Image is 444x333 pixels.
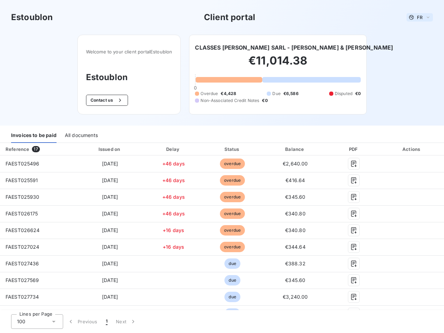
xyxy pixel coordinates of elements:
[163,244,184,250] span: +16 days
[194,85,197,91] span: 0
[162,161,185,166] span: +46 days
[86,71,172,84] h3: Estoublon
[11,11,53,24] h3: Estoublon
[6,261,39,266] span: FAEST027436
[224,258,240,269] span: due
[224,275,240,285] span: due
[283,91,299,97] span: €6,586
[220,225,245,236] span: overdue
[285,211,306,216] span: €340.80
[17,318,25,325] span: 100
[102,227,118,233] span: [DATE]
[102,314,112,329] button: 1
[6,277,39,283] span: FAEST027569
[200,91,218,97] span: Overdue
[224,308,240,319] span: due
[220,242,245,252] span: overdue
[6,227,40,233] span: FAEST026624
[220,208,245,219] span: overdue
[86,95,128,106] button: Contact us
[6,161,40,166] span: FAEST025496
[63,314,102,329] button: Previous
[6,177,38,183] span: FAEST025591
[221,91,236,97] span: €4,428
[6,294,39,300] span: FAEST027734
[204,146,261,153] div: Status
[224,292,240,302] span: due
[86,49,172,54] span: Welcome to your client portal Estoublon
[220,159,245,169] span: overdue
[195,54,361,75] h2: €11,014.38
[65,128,98,143] div: All documents
[6,211,38,216] span: FAEST026175
[283,161,308,166] span: €2,640.00
[283,294,308,300] span: €3,240.00
[102,177,118,183] span: [DATE]
[285,177,305,183] span: €416.64
[102,211,118,216] span: [DATE]
[417,15,422,20] span: FR
[330,146,379,153] div: PDF
[162,194,185,200] span: +46 days
[285,261,306,266] span: €388.32
[106,318,108,325] span: 1
[262,97,267,104] span: €0
[162,211,185,216] span: +46 days
[77,146,143,153] div: Issued on
[381,146,443,153] div: Actions
[285,227,306,233] span: €340.80
[6,146,29,152] div: Reference
[6,194,40,200] span: FAEST025930
[272,91,280,97] span: Due
[285,194,305,200] span: €345.60
[355,91,361,97] span: €0
[204,11,255,24] h3: Client portal
[195,43,393,52] h6: CLASSES [PERSON_NAME] SARL - [PERSON_NAME] & [PERSON_NAME]
[335,91,352,97] span: Disputed
[162,177,185,183] span: +46 days
[163,227,184,233] span: +16 days
[200,97,259,104] span: Non-Associated Credit Notes
[102,294,118,300] span: [DATE]
[102,244,118,250] span: [DATE]
[32,146,40,152] span: 17
[146,146,201,153] div: Delay
[102,261,118,266] span: [DATE]
[102,161,118,166] span: [DATE]
[264,146,327,153] div: Balance
[112,314,141,329] button: Next
[220,175,245,186] span: overdue
[220,192,245,202] span: overdue
[285,244,306,250] span: €344.64
[285,277,305,283] span: €345.60
[102,194,118,200] span: [DATE]
[11,128,57,143] div: Invoices to be paid
[6,244,40,250] span: FAEST027024
[102,277,118,283] span: [DATE]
